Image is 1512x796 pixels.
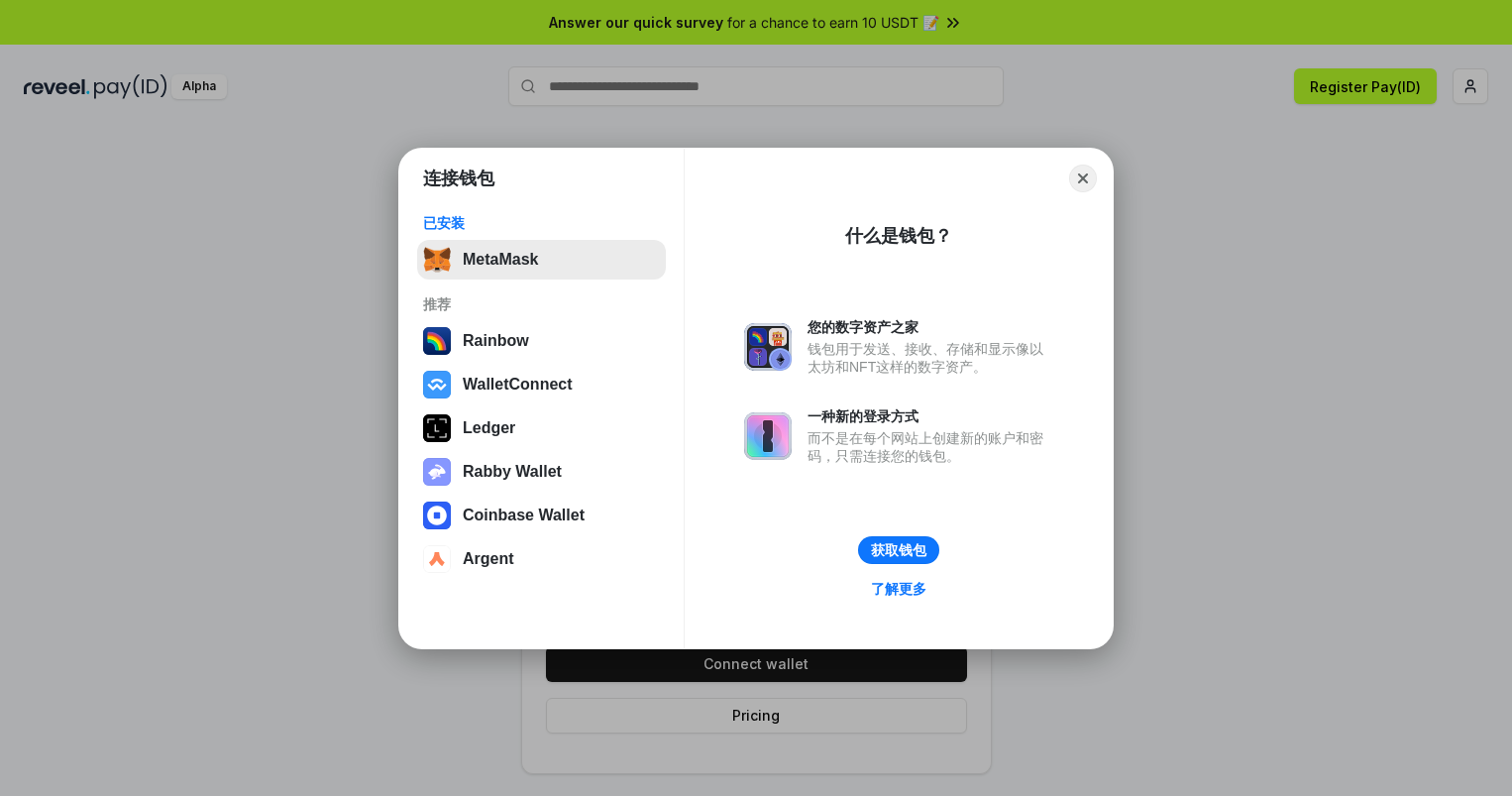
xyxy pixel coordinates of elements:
button: Rabby Wallet [417,452,666,492]
div: 一种新的登录方式 [808,407,1053,425]
div: Rabby Wallet [463,463,562,481]
img: svg+xml,%3Csvg%20xmlns%3D%22http%3A%2F%2Fwww.w3.org%2F2000%2Fsvg%22%20fill%3D%22none%22%20viewBox... [744,323,792,371]
button: Ledger [417,408,666,448]
button: Rainbow [417,321,666,361]
div: MetaMask [463,251,538,269]
div: 而不是在每个网站上创建新的账户和密码，只需连接您的钱包。 [808,429,1053,465]
button: WalletConnect [417,365,666,404]
div: 获取钱包 [871,541,926,559]
div: 钱包用于发送、接收、存储和显示像以太坊和NFT这样的数字资产。 [808,340,1053,376]
button: Argent [417,539,666,579]
img: svg+xml,%3Csvg%20width%3D%2228%22%20height%3D%2228%22%20viewBox%3D%220%200%2028%2028%22%20fill%3D... [423,371,451,398]
button: Close [1069,165,1097,192]
button: Coinbase Wallet [417,496,666,535]
a: 了解更多 [859,576,938,602]
button: MetaMask [417,240,666,280]
div: Coinbase Wallet [463,507,585,524]
img: svg+xml,%3Csvg%20width%3D%22120%22%20height%3D%22120%22%20viewBox%3D%220%200%20120%20120%22%20fil... [423,327,451,355]
div: Argent [463,550,514,568]
div: Rainbow [463,332,529,350]
div: 推荐 [423,295,660,313]
div: 已安装 [423,214,660,232]
div: 您的数字资产之家 [808,318,1053,336]
div: 了解更多 [871,580,926,598]
img: svg+xml,%3Csvg%20width%3D%2228%22%20height%3D%2228%22%20viewBox%3D%220%200%2028%2028%22%20fill%3D... [423,545,451,573]
div: Ledger [463,419,515,437]
div: 什么是钱包？ [845,224,952,248]
img: svg+xml,%3Csvg%20fill%3D%22none%22%20height%3D%2233%22%20viewBox%3D%220%200%2035%2033%22%20width%... [423,246,451,274]
h1: 连接钱包 [423,167,494,190]
img: svg+xml,%3Csvg%20xmlns%3D%22http%3A%2F%2Fwww.w3.org%2F2000%2Fsvg%22%20width%3D%2228%22%20height%3... [423,414,451,442]
img: svg+xml,%3Csvg%20xmlns%3D%22http%3A%2F%2Fwww.w3.org%2F2000%2Fsvg%22%20fill%3D%22none%22%20viewBox... [423,458,451,486]
img: svg+xml,%3Csvg%20xmlns%3D%22http%3A%2F%2Fwww.w3.org%2F2000%2Fsvg%22%20fill%3D%22none%22%20viewBox... [744,412,792,460]
div: WalletConnect [463,376,573,394]
button: 获取钱包 [858,536,939,564]
img: svg+xml,%3Csvg%20width%3D%2228%22%20height%3D%2228%22%20viewBox%3D%220%200%2028%2028%22%20fill%3D... [423,502,451,529]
